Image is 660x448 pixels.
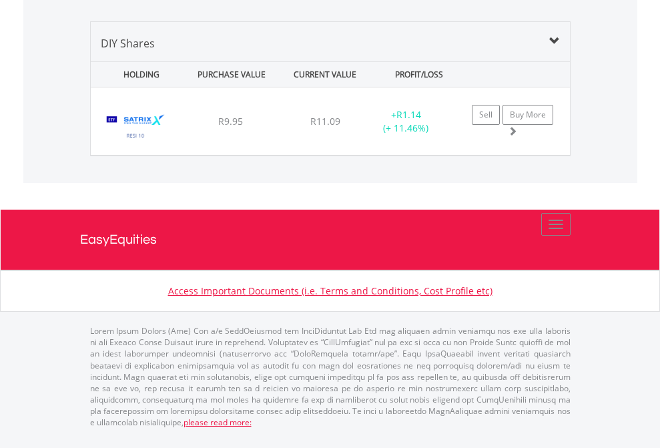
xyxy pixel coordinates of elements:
[364,108,448,135] div: + (+ 11.46%)
[503,105,553,125] a: Buy More
[80,210,581,270] a: EasyEquities
[280,62,370,87] div: CURRENT VALUE
[90,325,571,428] p: Lorem Ipsum Dolors (Ame) Con a/e SeddOeiusmod tem InciDiduntut Lab Etd mag aliquaen admin veniamq...
[310,115,340,128] span: R11.09
[97,104,174,152] img: EQU.ZA.STXRES.png
[168,284,492,297] a: Access Important Documents (i.e. Terms and Conditions, Cost Profile etc)
[184,417,252,428] a: please read more:
[374,62,464,87] div: PROFIT/LOSS
[396,108,421,121] span: R1.14
[472,105,500,125] a: Sell
[186,62,277,87] div: PURCHASE VALUE
[218,115,243,128] span: R9.95
[92,62,183,87] div: HOLDING
[101,36,155,51] span: DIY Shares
